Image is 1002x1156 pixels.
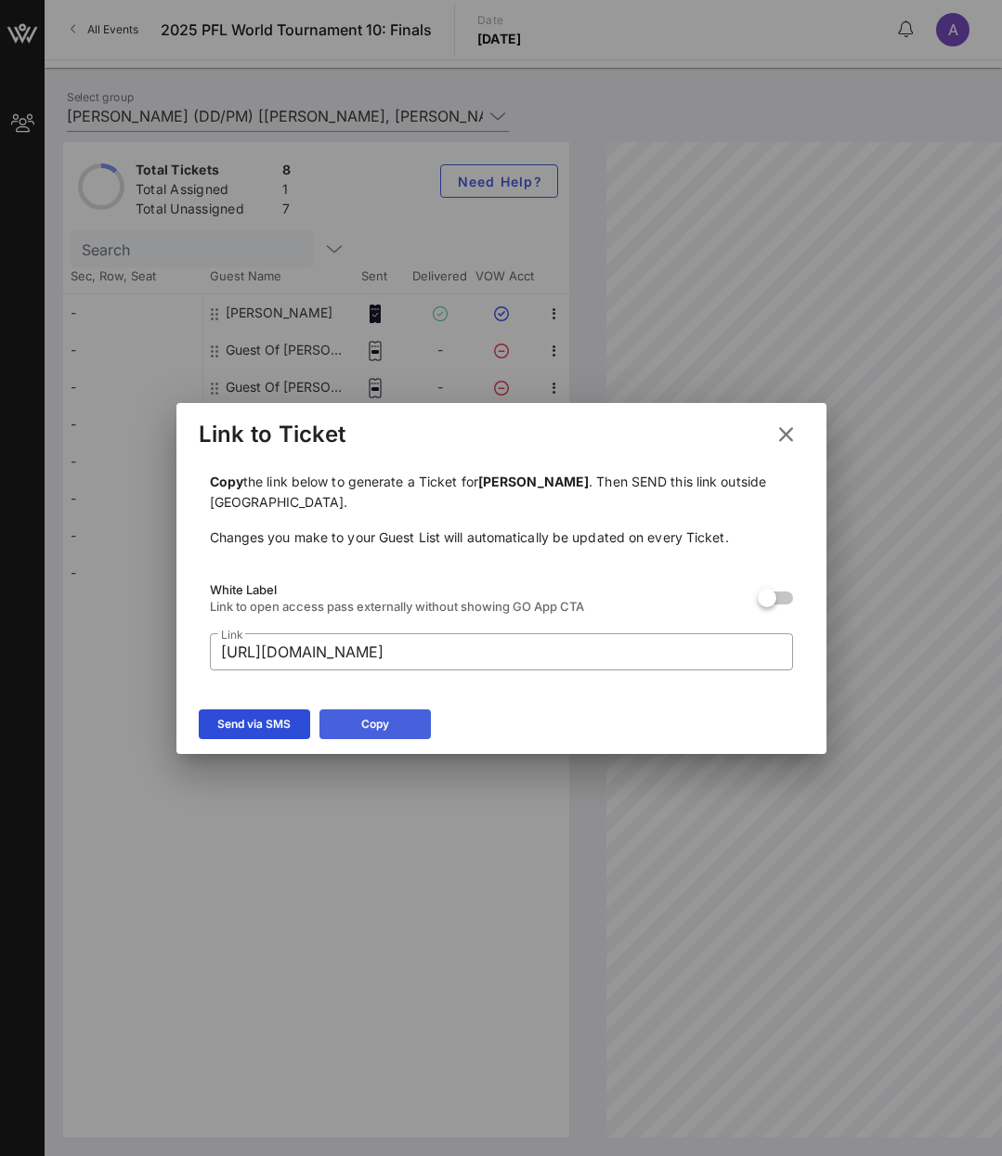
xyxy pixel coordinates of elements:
p: Changes you make to your Guest List will automatically be updated on every Ticket. [210,527,793,548]
p: the link below to generate a Ticket for . Then SEND this link outside [GEOGRAPHIC_DATA]. [210,472,793,513]
b: Copy [210,474,243,489]
b: [PERSON_NAME] [478,474,589,489]
label: Link [221,628,242,642]
div: Copy [361,715,389,734]
button: Copy [319,709,431,739]
div: White Label [210,582,743,597]
div: Send via SMS [217,715,291,734]
div: Link to open access pass externally without showing GO App CTA [210,599,743,614]
button: Send via SMS [199,709,310,739]
div: Link to Ticket [199,421,346,448]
